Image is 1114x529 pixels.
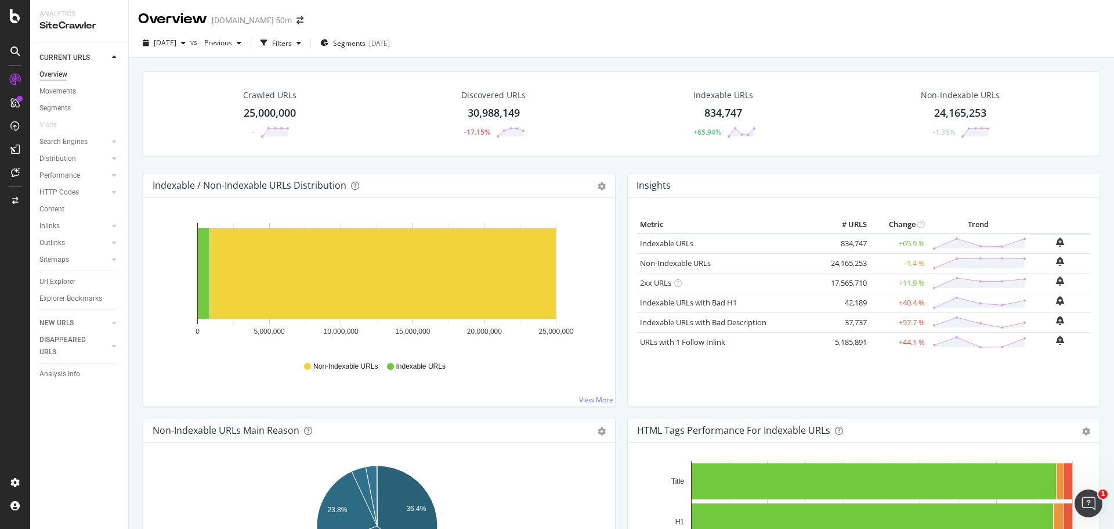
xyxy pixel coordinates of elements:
[39,334,108,358] a: DISAPPEARED URLS
[39,186,79,199] div: HTTP Codes
[200,38,232,48] span: Previous
[538,328,573,336] text: 25,000,000
[153,424,299,436] div: Non-Indexable URLs Main Reason
[870,253,928,273] td: -1.4 %
[823,253,870,273] td: 24,165,253
[921,89,1000,101] div: Non-Indexable URLs
[823,332,870,352] td: 5,185,891
[138,9,207,29] div: Overview
[39,85,120,98] a: Movements
[272,38,292,48] div: Filters
[640,278,671,288] a: 2xx URLs
[39,52,108,64] a: CURRENT URLS
[316,34,395,52] button: Segments[DATE]
[324,328,359,336] text: 10,000,000
[196,328,200,336] text: 0
[1098,490,1108,499] span: 1
[396,362,446,372] span: Indexable URLs
[395,328,430,336] text: 15,000,000
[39,119,57,131] div: Visits
[704,106,742,121] div: 834,747
[212,15,292,26] div: [DOMAIN_NAME] 50m
[823,312,870,332] td: 37,737
[1082,427,1090,436] div: gear
[675,518,685,526] text: H1
[636,178,671,193] h4: Insights
[933,127,955,137] div: -1.35%
[369,38,390,48] div: [DATE]
[39,293,120,305] a: Explorer Bookmarks
[39,186,108,199] a: HTTP Codes
[461,89,526,101] div: Discovered URLs
[1075,490,1102,517] iframe: Intercom live chat
[39,254,69,266] div: Sitemaps
[928,216,1029,233] th: Trend
[39,317,108,329] a: NEW URLS
[598,182,606,190] div: gear
[823,273,870,293] td: 17,565,710
[39,368,120,380] a: Analysis Info
[693,89,753,101] div: Indexable URLs
[39,153,76,165] div: Distribution
[870,332,928,352] td: +44.1 %
[1056,257,1064,266] div: bell-plus
[39,170,108,182] a: Performance
[39,368,80,380] div: Analysis Info
[39,119,68,131] a: Visits
[637,216,823,233] th: Metric
[870,293,928,312] td: +40.4 %
[39,19,119,33] div: SiteCrawler
[1056,316,1064,325] div: bell-plus
[1056,336,1064,345] div: bell-plus
[823,293,870,312] td: 42,189
[39,237,65,249] div: Outlinks
[467,328,502,336] text: 20,000,000
[39,276,75,288] div: Url Explorer
[39,136,88,148] div: Search Engines
[153,179,346,191] div: Indexable / Non-Indexable URLs Distribution
[39,317,74,329] div: NEW URLS
[200,34,246,52] button: Previous
[39,254,108,266] a: Sitemaps
[637,424,830,436] div: HTML Tags Performance for Indexable URLs
[640,337,725,347] a: URLs with 1 Follow Inlink
[39,85,76,98] div: Movements
[333,38,366,48] span: Segments
[256,34,306,52] button: Filters
[39,102,120,114] a: Segments
[254,328,285,336] text: 5,000,000
[296,16,303,24] div: arrow-right-arrow-left
[39,334,98,358] div: DISAPPEARED URLS
[154,38,176,48] span: 2025 Sep. 18th
[313,362,378,372] span: Non-Indexable URLs
[870,216,928,233] th: Change
[598,427,606,436] div: gear
[39,237,108,249] a: Outlinks
[640,238,693,249] a: Indexable URLs
[39,136,108,148] a: Search Engines
[243,89,296,101] div: Crawled URLs
[39,203,120,215] a: Content
[579,395,613,405] a: View More
[671,477,685,485] text: Title
[870,312,928,332] td: +57.7 %
[468,106,520,121] div: 30,988,149
[39,69,67,81] div: Overview
[870,273,928,293] td: +11.9 %
[39,102,71,114] div: Segments
[823,233,870,254] td: 834,747
[1056,276,1064,286] div: bell-plus
[153,216,602,351] svg: A chart.
[244,106,296,121] div: 25,000,000
[464,127,490,137] div: -17.15%
[39,276,120,288] a: Url Explorer
[39,220,60,232] div: Inlinks
[640,297,737,308] a: Indexable URLs with Bad H1
[823,216,870,233] th: # URLS
[252,127,255,137] div: -
[39,220,108,232] a: Inlinks
[39,203,64,215] div: Content
[39,153,108,165] a: Distribution
[693,127,721,137] div: +65.94%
